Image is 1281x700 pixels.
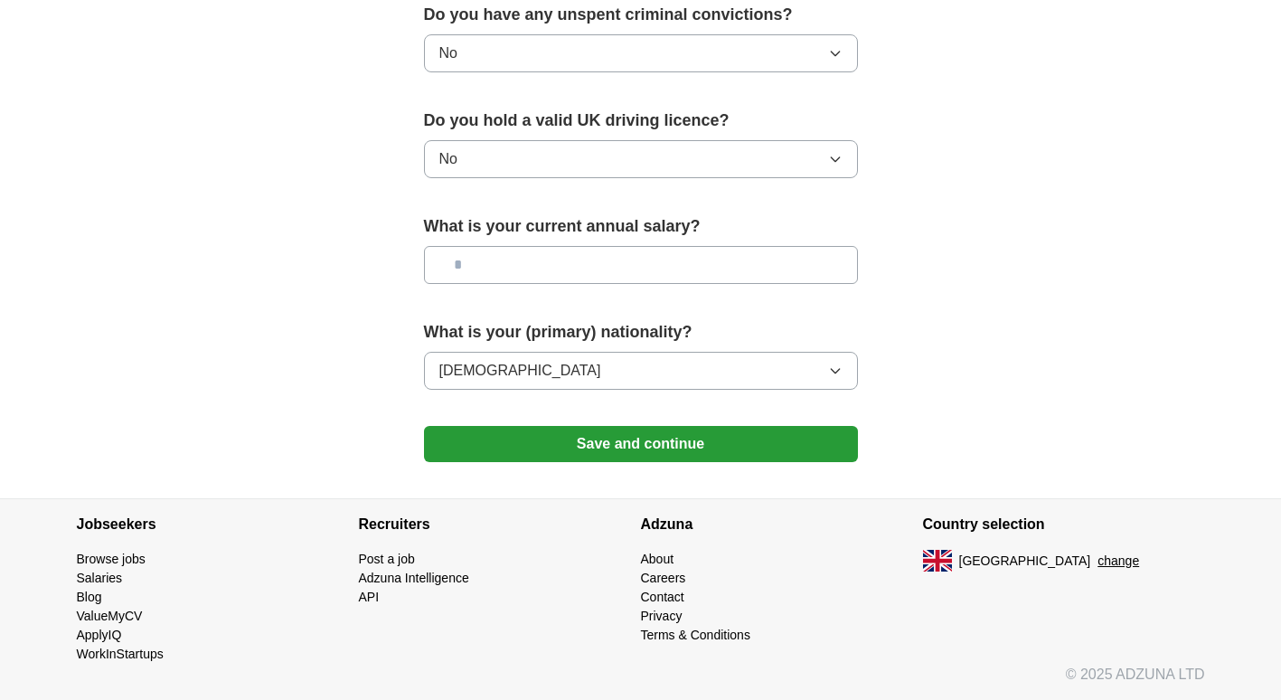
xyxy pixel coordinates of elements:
[959,552,1091,571] span: [GEOGRAPHIC_DATA]
[77,552,146,566] a: Browse jobs
[641,628,750,642] a: Terms & Conditions
[1097,552,1139,571] button: change
[641,571,686,585] a: Careers
[641,609,683,623] a: Privacy
[439,360,601,382] span: [DEMOGRAPHIC_DATA]
[424,109,858,133] label: Do you hold a valid UK driving licence?
[77,609,143,623] a: ValueMyCV
[424,320,858,345] label: What is your (primary) nationality?
[923,499,1205,550] h4: Country selection
[62,664,1220,700] div: © 2025 ADZUNA LTD
[359,590,380,604] a: API
[77,628,122,642] a: ApplyIQ
[77,590,102,604] a: Blog
[439,43,457,64] span: No
[424,34,858,72] button: No
[77,571,123,585] a: Salaries
[923,550,952,572] img: UK flag
[77,647,164,661] a: WorkInStartups
[424,426,858,462] button: Save and continue
[641,552,674,566] a: About
[641,590,684,604] a: Contact
[424,352,858,390] button: [DEMOGRAPHIC_DATA]
[424,214,858,239] label: What is your current annual salary?
[424,140,858,178] button: No
[359,571,469,585] a: Adzuna Intelligence
[424,3,858,27] label: Do you have any unspent criminal convictions?
[359,552,415,566] a: Post a job
[439,148,457,170] span: No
